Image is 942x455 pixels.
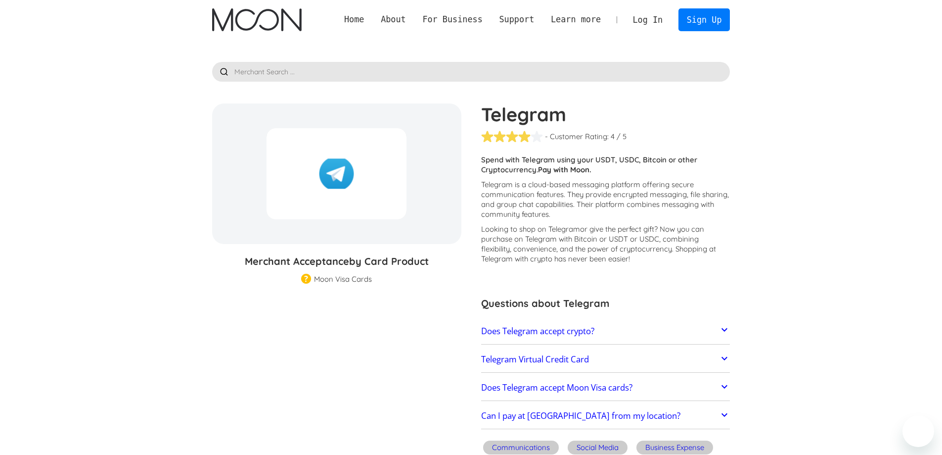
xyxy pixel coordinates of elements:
a: Telegram Virtual Credit Card [481,349,730,370]
div: For Business [422,13,482,26]
h2: Does Telegram accept crypto? [481,326,594,336]
div: Communications [492,443,550,453]
div: Moon Visa Cards [314,274,372,284]
span: by Card Product [349,255,429,267]
div: Learn more [551,13,601,26]
h1: Telegram [481,103,730,125]
div: Support [499,13,534,26]
a: Sign Up [678,8,730,31]
input: Merchant Search ... [212,62,730,82]
h2: Telegram Virtual Credit Card [481,354,589,364]
a: Does Telegram accept Moon Visa cards? [481,377,730,398]
a: Log In [625,9,671,31]
a: Can I pay at [GEOGRAPHIC_DATA] from my location? [481,406,730,427]
div: For Business [414,13,491,26]
a: Home [336,13,372,26]
p: Spend with Telegram using your USDT, USDC, Bitcoin or other Cryptocurrency. [481,155,730,175]
iframe: Кнопка запуска окна обмена сообщениями [902,415,934,447]
div: About [372,13,414,26]
div: Learn more [542,13,609,26]
h2: Does Telegram accept Moon Visa cards? [481,383,632,393]
p: Telegram is a cloud-based messaging platform offering secure communication features. They provide... [481,180,730,219]
span: or give the perfect gift [580,224,654,234]
div: Business Expense [645,443,704,453]
img: Moon Logo [212,8,302,31]
div: 4 [611,132,615,142]
h3: Questions about Telegram [481,296,730,311]
a: home [212,8,302,31]
div: / 5 [617,132,627,142]
h3: Merchant Acceptance [212,254,461,269]
div: Support [491,13,542,26]
a: Does Telegram accept crypto? [481,321,730,342]
strong: Pay with Moon. [538,165,591,174]
p: Looking to shop on Telegram ? Now you can purchase on Telegram with Bitcoin or USDT or USDC, comb... [481,224,730,264]
div: About [381,13,406,26]
h2: Can I pay at [GEOGRAPHIC_DATA] from my location? [481,411,680,421]
div: - Customer Rating: [545,132,609,142]
div: Social Media [577,443,619,453]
